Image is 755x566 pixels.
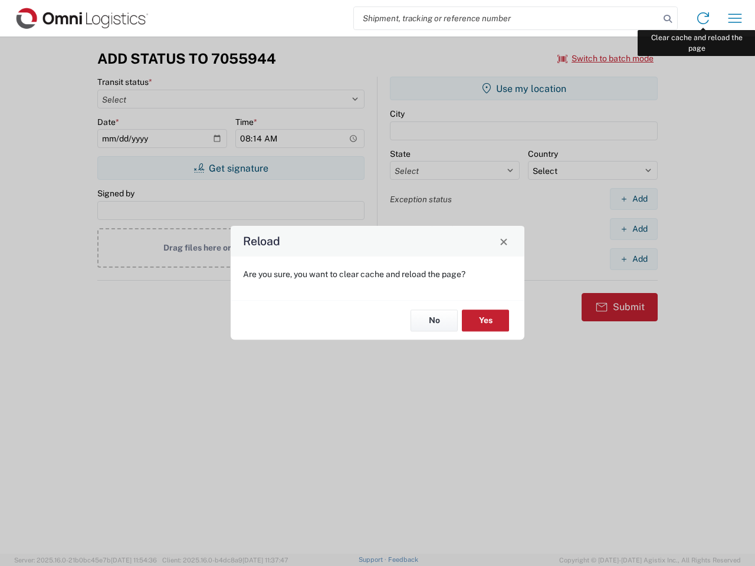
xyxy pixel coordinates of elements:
h4: Reload [243,233,280,250]
button: Yes [462,310,509,331]
input: Shipment, tracking or reference number [354,7,659,29]
button: Close [495,233,512,249]
p: Are you sure, you want to clear cache and reload the page? [243,269,512,279]
button: No [411,310,458,331]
